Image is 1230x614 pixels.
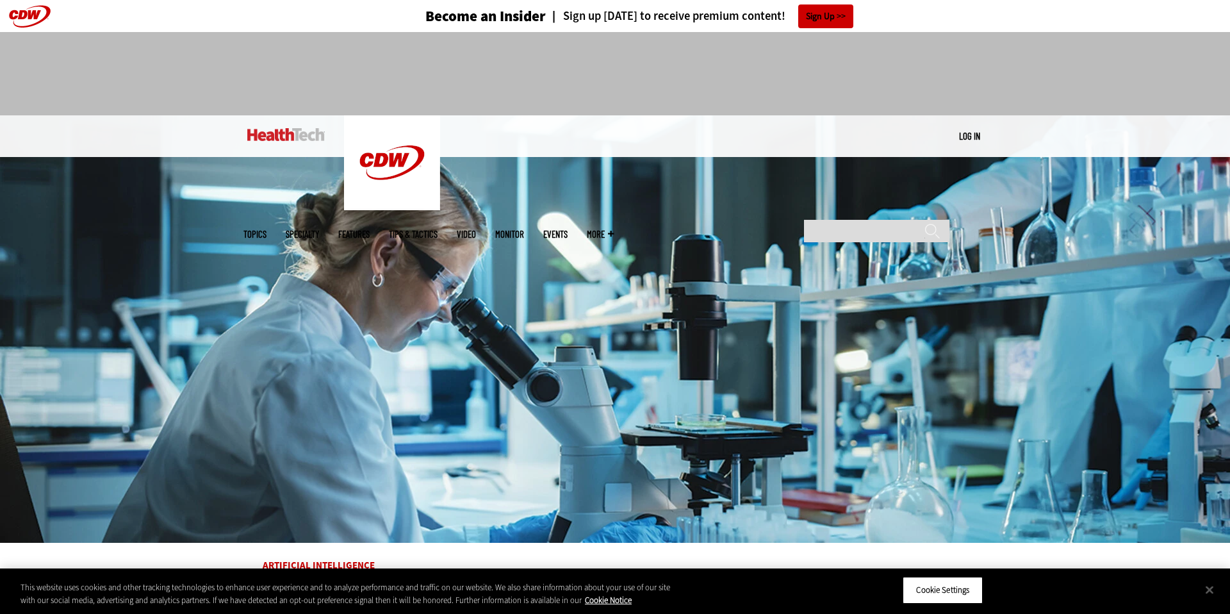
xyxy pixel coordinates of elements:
a: MonITor [495,229,524,239]
a: CDW [344,200,440,213]
button: Cookie Settings [903,577,983,604]
span: Topics [243,229,266,239]
a: Artificial Intelligence [263,559,375,572]
h3: Become an Insider [425,9,546,24]
a: Video [457,229,476,239]
a: Sign Up [798,4,853,28]
a: Sign up [DATE] to receive premium content! [546,10,785,22]
a: More information about your privacy [585,595,632,606]
a: Events [543,229,568,239]
a: Features [338,229,370,239]
div: This website uses cookies and other tracking technologies to enhance user experience and to analy... [20,581,676,606]
a: Tips & Tactics [389,229,438,239]
a: Log in [959,130,980,142]
span: Specialty [286,229,319,239]
div: User menu [959,129,980,143]
iframe: advertisement [382,45,848,103]
img: Home [247,128,325,141]
button: Close [1195,576,1224,604]
img: Home [344,115,440,210]
span: More [587,229,614,239]
a: Become an Insider [377,9,546,24]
